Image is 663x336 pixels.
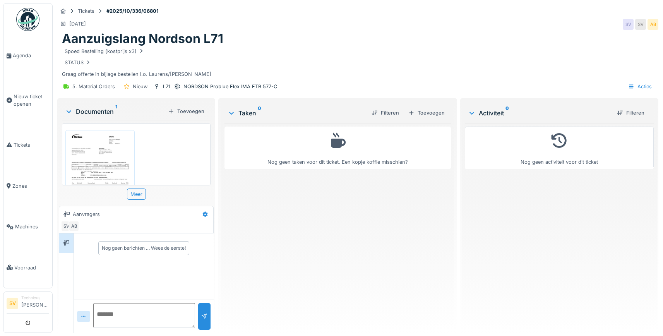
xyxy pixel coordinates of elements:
[14,141,49,149] span: Tickets
[614,108,648,118] div: Filteren
[3,165,52,206] a: Zones
[7,295,49,314] a: SV Technicus[PERSON_NAME]
[3,125,52,166] a: Tickets
[65,48,144,55] div: Spoed Bestelling (kostprijs x3)
[127,189,146,200] div: Meer
[65,59,91,66] div: STATUS
[62,46,654,78] div: Graag offerte in bijlage bestellen i.o. Laurens/[PERSON_NAME]
[163,83,170,90] div: L71
[62,31,223,46] h1: Aanzuigslang Nordson L71
[67,132,133,225] img: stgbvrixjpcd4suejybhxhmsxwbq
[368,108,402,118] div: Filteren
[21,295,49,312] li: [PERSON_NAME]
[405,108,448,118] div: Toevoegen
[69,20,86,27] div: [DATE]
[3,206,52,247] a: Machines
[13,52,49,59] span: Agenda
[470,130,649,166] div: Nog geen activiteit voor dit ticket
[15,223,49,230] span: Machines
[165,106,207,117] div: Toevoegen
[228,108,365,118] div: Taken
[648,19,658,30] div: AB
[14,264,49,271] span: Voorraad
[635,19,646,30] div: SV
[115,107,117,116] sup: 1
[3,247,52,288] a: Voorraad
[103,7,162,15] strong: #2025/10/336/06801
[102,245,186,252] div: Nog geen berichten … Wees de eerste!
[183,83,277,90] div: NORDSON Problue Flex IMA FTB 577-C
[16,8,39,31] img: Badge_color-CXgf-gQk.svg
[61,221,72,231] div: SV
[7,298,18,309] li: SV
[73,211,100,218] div: Aanvragers
[505,108,509,118] sup: 0
[468,108,611,118] div: Activiteit
[623,19,634,30] div: SV
[258,108,261,118] sup: 0
[3,35,52,76] a: Agenda
[230,130,445,166] div: Nog geen taken voor dit ticket. Een kopje koffie misschien?
[133,83,147,90] div: Nieuw
[3,76,52,125] a: Nieuw ticket openen
[78,7,94,15] div: Tickets
[12,182,49,190] span: Zones
[72,83,115,90] div: 5. Material Orders
[625,81,655,92] div: Acties
[69,221,79,231] div: AB
[21,295,49,301] div: Technicus
[65,107,165,116] div: Documenten
[14,93,49,108] span: Nieuw ticket openen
